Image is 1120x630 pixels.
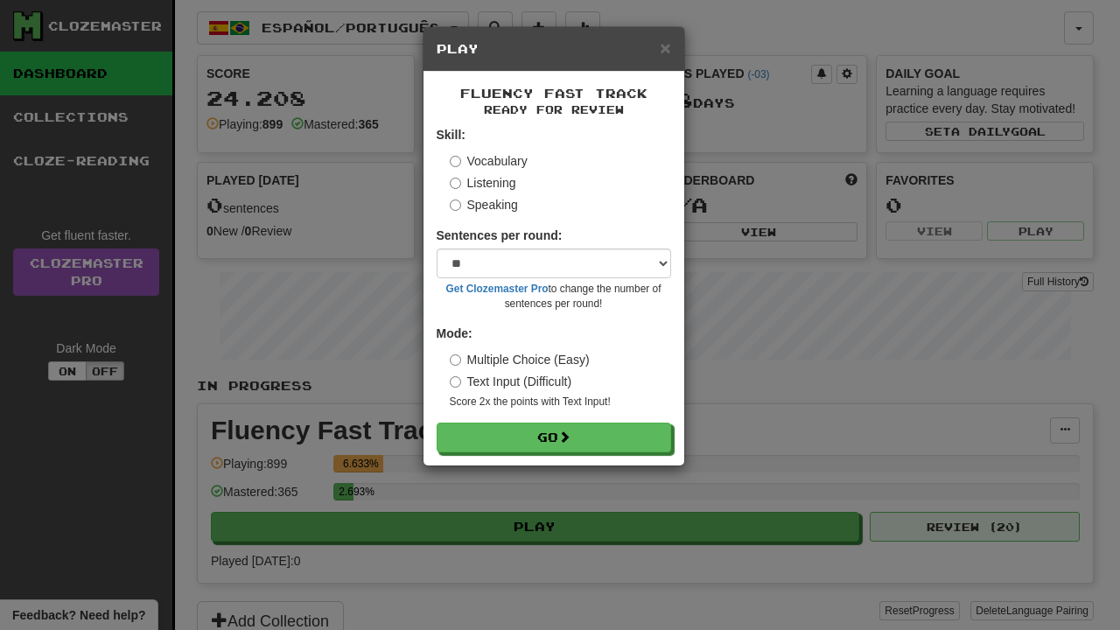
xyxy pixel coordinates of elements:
[450,178,461,189] input: Listening
[450,199,461,211] input: Speaking
[437,326,472,340] strong: Mode:
[450,196,518,213] label: Speaking
[437,423,671,452] button: Go
[450,373,572,390] label: Text Input (Difficult)
[437,40,671,58] h5: Play
[450,395,671,409] small: Score 2x the points with Text Input !
[437,128,465,142] strong: Skill:
[450,351,590,368] label: Multiple Choice (Easy)
[450,354,461,366] input: Multiple Choice (Easy)
[450,376,461,388] input: Text Input (Difficult)
[460,86,647,101] span: Fluency Fast Track
[450,174,516,192] label: Listening
[437,282,671,311] small: to change the number of sentences per round!
[437,102,671,117] small: Ready for Review
[437,227,563,244] label: Sentences per round:
[450,152,528,170] label: Vocabulary
[450,156,461,167] input: Vocabulary
[660,38,670,57] button: Close
[446,283,549,295] a: Get Clozemaster Pro
[660,38,670,58] span: ×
